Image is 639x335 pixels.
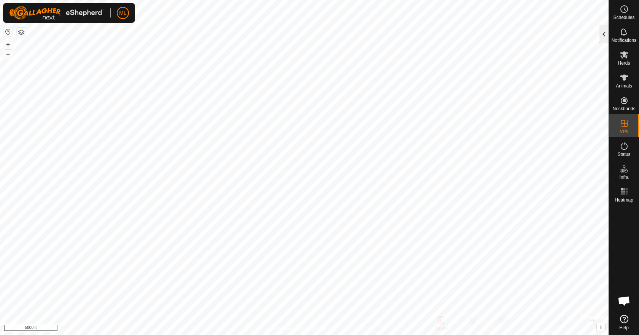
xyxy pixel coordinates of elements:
span: Notifications [612,38,636,43]
span: Heatmap [615,198,633,202]
a: Contact Us [312,325,334,332]
span: VPs [620,129,628,134]
button: – [3,50,13,59]
span: Status [617,152,630,157]
span: ML [119,9,126,17]
span: Animals [616,84,632,88]
button: i [597,323,605,332]
span: Schedules [613,15,634,20]
a: Privacy Policy [274,325,303,332]
span: Herds [618,61,630,65]
span: Help [619,325,629,330]
span: Neckbands [612,106,635,111]
button: + [3,40,13,49]
button: Reset Map [3,27,13,37]
span: Infra [619,175,628,179]
button: Map Layers [17,28,26,37]
a: Help [609,312,639,333]
div: Open chat [613,289,636,312]
img: Gallagher Logo [9,6,104,20]
span: i [600,324,602,330]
